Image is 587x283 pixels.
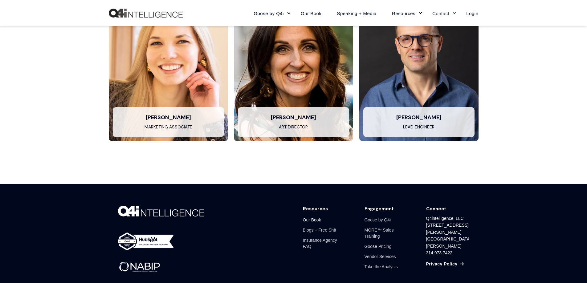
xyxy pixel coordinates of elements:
div: Navigation Menu [365,215,408,272]
div: Navigation Menu [303,215,346,252]
div: Engagement [365,206,394,212]
div: Resources [303,206,328,212]
span: [PERSON_NAME] [244,113,343,123]
a: Goose by Q4i [365,215,391,225]
a: Blogs + Free Sh!t [303,225,336,235]
div: Connect [426,206,446,212]
span: Marketing Associate [119,123,218,131]
img: 01202-Q4i-Brand-Design-WH-Apr-10-2023-10-13-58-1515-AM [118,206,204,216]
span: Art Director [244,123,343,131]
div: Q4intelligence, LLC [STREET_ADDRESS][PERSON_NAME] [GEOGRAPHIC_DATA][PERSON_NAME] 314.973.7422 [426,215,471,256]
a: Back to Home [109,9,183,18]
a: Privacy Policy [426,261,458,267]
a: MORE™ Sales Training [365,225,408,241]
img: Q4intelligence, LLC logo [109,9,183,18]
iframe: Chat Widget [449,206,587,283]
span: Lead Engineer [369,123,468,131]
a: Goose Pricing [365,241,392,252]
a: Insurance Agency FAQ [303,235,346,252]
a: Vendor Services [365,252,396,262]
a: Take the Analysis [365,262,398,272]
span: [PERSON_NAME] [119,113,218,123]
a: Our Book [303,215,321,225]
img: NABIP_Logos_Logo 1_White-1 [118,261,161,274]
span: [PERSON_NAME] [369,113,468,123]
